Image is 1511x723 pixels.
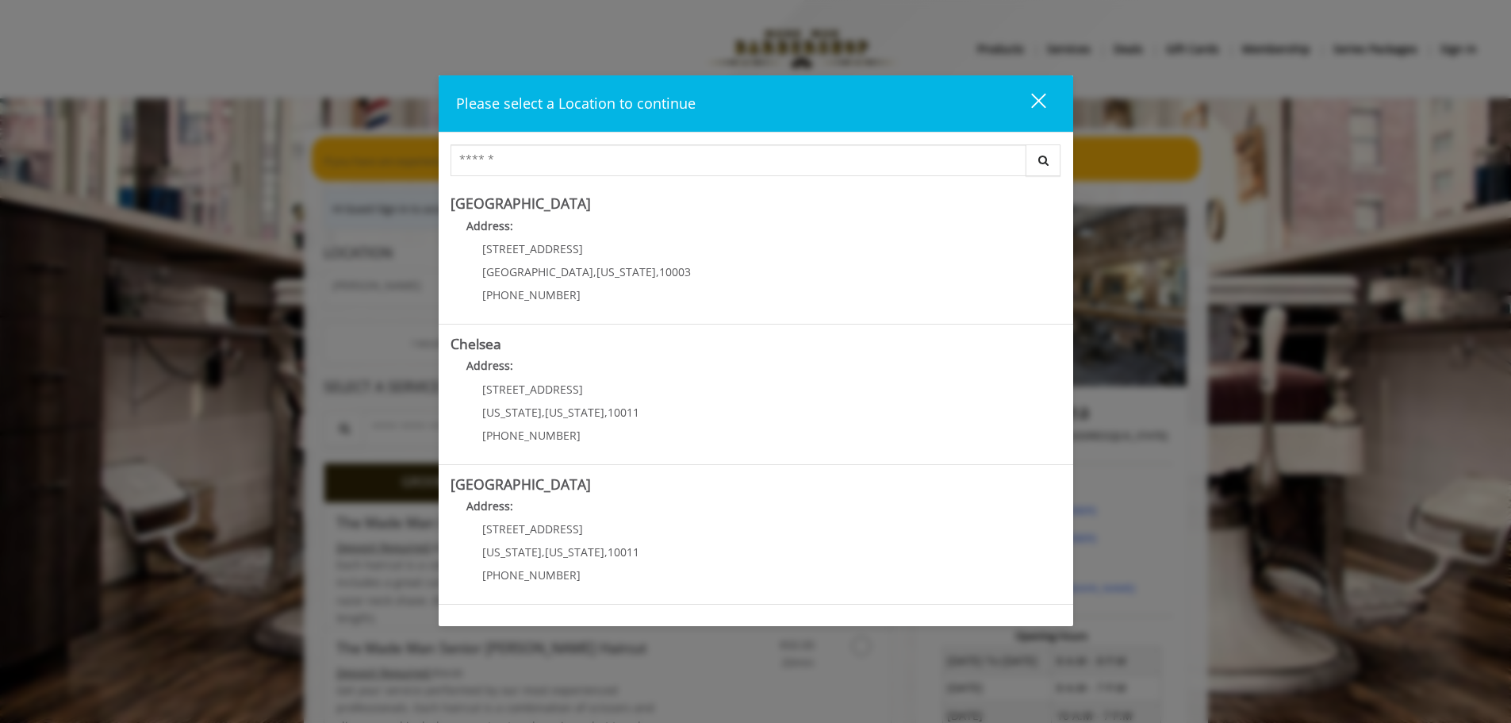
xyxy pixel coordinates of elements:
b: Address: [466,358,513,373]
span: [PHONE_NUMBER] [482,428,581,443]
span: [STREET_ADDRESS] [482,521,583,536]
span: [STREET_ADDRESS] [482,382,583,397]
span: [US_STATE] [545,405,604,420]
span: , [542,405,545,420]
span: [PHONE_NUMBER] [482,287,581,302]
span: [PHONE_NUMBER] [482,567,581,583]
span: , [542,544,545,560]
b: Address: [466,498,513,513]
span: [GEOGRAPHIC_DATA] [482,264,593,279]
span: 10011 [608,405,639,420]
div: Center Select [451,144,1061,184]
div: close dialog [1013,92,1045,116]
b: Flatiron [451,614,500,633]
span: [US_STATE] [596,264,656,279]
span: 10011 [608,544,639,560]
b: [GEOGRAPHIC_DATA] [451,475,591,494]
b: Chelsea [451,334,501,353]
button: close dialog [1002,87,1056,120]
span: Please select a Location to continue [456,94,696,113]
b: Address: [466,218,513,233]
span: , [593,264,596,279]
span: [US_STATE] [482,544,542,560]
span: , [604,405,608,420]
span: , [656,264,659,279]
span: [STREET_ADDRESS] [482,241,583,256]
b: [GEOGRAPHIC_DATA] [451,194,591,213]
span: [US_STATE] [545,544,604,560]
span: [US_STATE] [482,405,542,420]
input: Search Center [451,144,1026,176]
span: , [604,544,608,560]
span: 10003 [659,264,691,279]
i: Search button [1034,155,1053,166]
